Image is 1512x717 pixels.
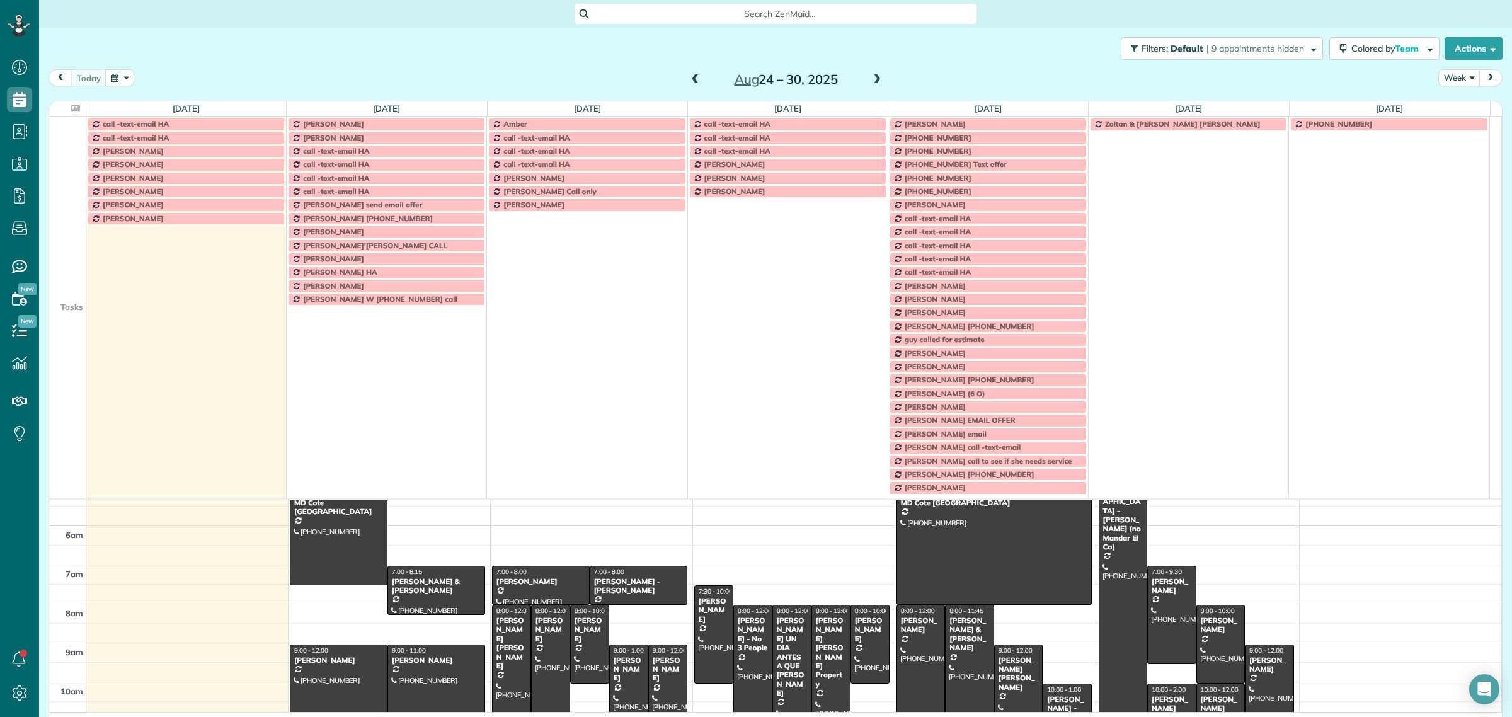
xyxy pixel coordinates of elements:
[374,103,401,113] a: [DATE]
[704,186,765,196] span: [PERSON_NAME]
[535,616,566,643] div: [PERSON_NAME]
[905,214,971,223] span: call -text-email HA
[900,616,941,634] div: [PERSON_NAME]
[905,173,971,183] span: [PHONE_NUMBER]
[999,646,1033,655] span: 9:00 - 12:00
[704,133,770,142] span: call -text-email HA
[1445,37,1503,60] button: Actions
[905,389,985,398] span: [PERSON_NAME] (6 O)
[905,200,966,209] span: [PERSON_NAME]
[103,119,169,129] span: call -text-email HA
[574,103,601,113] a: [DATE]
[303,241,447,250] span: [PERSON_NAME]'[PERSON_NAME] CALL
[103,133,169,142] span: call -text-email HA
[503,186,596,196] span: [PERSON_NAME] Call only
[303,294,457,304] span: [PERSON_NAME] W [PHONE_NUMBER] call
[71,69,106,86] button: today
[613,656,644,683] div: [PERSON_NAME]
[1102,488,1143,552] div: [DEMOGRAPHIC_DATA] - [PERSON_NAME] (no Mandar El Ca)
[1047,685,1081,694] span: 10:00 - 1:00
[391,577,481,595] div: [PERSON_NAME] & [PERSON_NAME]
[18,283,37,295] span: New
[594,568,624,576] span: 7:00 - 8:00
[905,348,966,358] span: [PERSON_NAME]
[905,186,971,196] span: [PHONE_NUMBER]
[1376,103,1403,113] a: [DATE]
[1151,695,1192,713] div: [PERSON_NAME]
[503,173,564,183] span: [PERSON_NAME]
[103,186,164,196] span: [PERSON_NAME]
[496,616,527,670] div: [PERSON_NAME] [PERSON_NAME]
[905,227,971,236] span: call -text-email HA
[294,646,328,655] span: 9:00 - 12:00
[1249,656,1290,674] div: [PERSON_NAME]
[303,254,364,263] span: [PERSON_NAME]
[905,456,1072,466] span: [PERSON_NAME] call to see if she needs service
[303,214,433,223] span: [PERSON_NAME] [PHONE_NUMBER]
[737,616,769,653] div: [PERSON_NAME] - No 3 People
[173,103,200,113] a: [DATE]
[1249,646,1283,655] span: 9:00 - 12:00
[698,597,730,624] div: [PERSON_NAME]
[103,200,164,209] span: [PERSON_NAME]
[503,200,564,209] span: [PERSON_NAME]
[975,103,1002,113] a: [DATE]
[1151,577,1192,595] div: [PERSON_NAME]
[704,146,770,156] span: call -text-email HA
[1142,43,1168,54] span: Filters:
[704,159,765,169] span: [PERSON_NAME]
[1206,43,1304,54] span: | 9 appointments hidden
[593,577,684,595] div: [PERSON_NAME] - [PERSON_NAME]
[303,173,369,183] span: call -text-email HA
[392,646,426,655] span: 9:00 - 11:00
[1329,37,1440,60] button: Colored byTeam
[1200,695,1241,713] div: [PERSON_NAME]
[1114,37,1323,60] a: Filters: Default | 9 appointments hidden
[855,607,889,615] span: 8:00 - 10:00
[905,429,987,439] span: [PERSON_NAME] email
[614,646,644,655] span: 9:00 - 1:00
[392,568,422,576] span: 7:00 - 8:15
[66,530,83,540] span: 6am
[704,119,770,129] span: call -text-email HA
[905,119,966,129] span: [PERSON_NAME]
[503,146,570,156] span: call -text-email HA
[574,616,605,643] div: [PERSON_NAME]
[1201,607,1235,615] span: 8:00 - 10:00
[905,402,966,411] span: [PERSON_NAME]
[503,119,527,129] span: Amber
[905,133,971,142] span: [PHONE_NUMBER]
[303,281,364,290] span: [PERSON_NAME]
[1351,43,1423,54] span: Colored by
[774,103,801,113] a: [DATE]
[503,159,570,169] span: call -text-email HA
[503,133,570,142] span: call -text-email HA
[49,69,72,86] button: prev
[66,647,83,657] span: 9am
[303,146,369,156] span: call -text-email HA
[777,607,811,615] span: 8:00 - 12:00
[738,607,772,615] span: 8:00 - 12:00
[496,568,527,576] span: 7:00 - 8:00
[1201,685,1239,694] span: 10:00 - 12:00
[905,267,971,277] span: call -text-email HA
[1469,674,1499,704] div: Open Intercom Messenger
[303,227,364,236] span: [PERSON_NAME]
[905,375,1034,384] span: [PERSON_NAME] [PHONE_NUMBER]
[707,72,865,86] h2: 24 – 30, 2025
[905,146,971,156] span: [PHONE_NUMBER]
[1200,616,1241,634] div: [PERSON_NAME]
[1121,37,1323,60] button: Filters: Default | 9 appointments hidden
[653,646,687,655] span: 9:00 - 12:00
[905,335,985,344] span: guy called for estimate
[735,71,759,87] span: Aug
[905,241,971,250] span: call -text-email HA
[294,498,384,517] div: MD Cote [GEOGRAPHIC_DATA]
[391,656,481,665] div: [PERSON_NAME]
[1395,43,1421,54] span: Team
[1171,43,1204,54] span: Default
[303,119,364,129] span: [PERSON_NAME]
[704,173,765,183] span: [PERSON_NAME]
[901,607,935,615] span: 8:00 - 12:00
[496,577,586,586] div: [PERSON_NAME]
